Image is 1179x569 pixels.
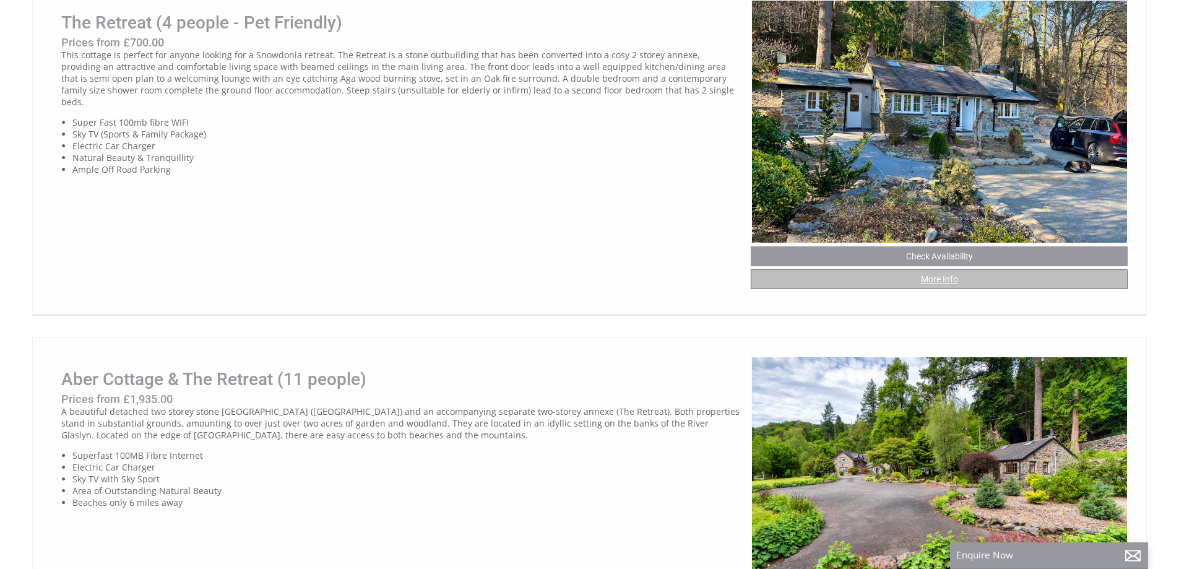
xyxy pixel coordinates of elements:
li: Super Fast 100mb fibre WIFI [72,116,741,128]
li: Superfast 100MB Fibre Internet [72,450,741,461]
p: A beautiful detached two storey stone [GEOGRAPHIC_DATA] ([GEOGRAPHIC_DATA]) and an accompanying s... [61,406,741,441]
li: Beaches only 6 miles away [72,497,741,508]
li: Sky TV with Sky Sport [72,473,741,485]
a: The Retreat (4 people - Pet Friendly) [61,12,342,33]
a: Aber Cottage & The Retreat (11 people) [61,369,366,389]
h3: Prices from £1,935.00 [61,393,741,406]
li: Sky TV (Sports & Family Package) [72,128,741,140]
p: This cottage is perfect for anyone looking for a Snowdonia retreat. The Retreat is a stone outbui... [61,49,741,108]
a: Check Availability [751,246,1128,266]
a: More Info [751,269,1128,289]
li: Area of Outstanding Natural Beauty [72,485,741,497]
li: Electric Car Charger [72,461,741,473]
h3: Prices from £700.00 [61,36,741,49]
li: Electric Car Charger [72,140,741,152]
p: Enquire Now [956,549,1142,562]
li: Natural Beauty & Tranquillity [72,152,741,163]
li: Ample Off Road Parking [72,163,741,175]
